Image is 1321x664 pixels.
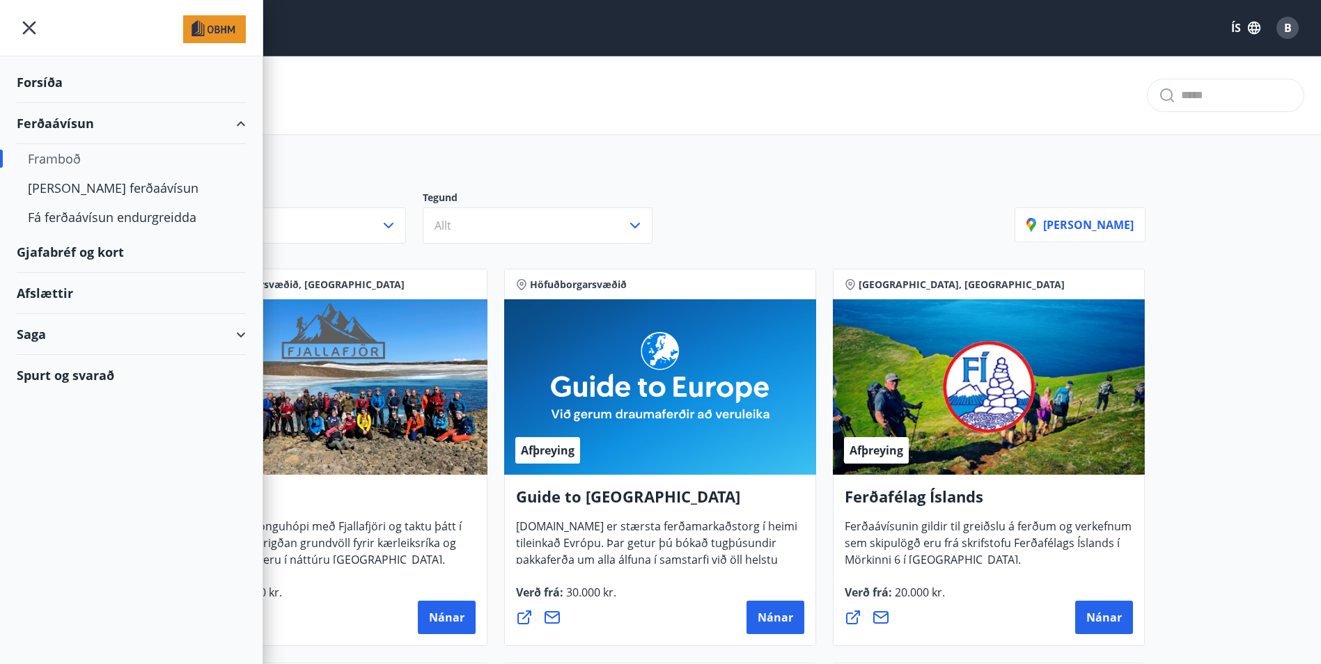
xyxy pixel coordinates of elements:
[188,486,476,518] h4: Fjallafjör
[435,218,451,233] span: Allt
[1086,610,1122,625] span: Nánar
[758,610,793,625] span: Nánar
[845,486,1133,518] h4: Ferðafélag Íslands
[418,601,476,634] button: Nánar
[1075,601,1133,634] button: Nánar
[17,15,42,40] button: menu
[516,486,804,518] h4: Guide to [GEOGRAPHIC_DATA]
[17,62,246,103] div: Forsíða
[17,355,246,395] div: Spurt og svarað
[1271,11,1304,45] button: B
[17,103,246,144] div: Ferðaávísun
[17,232,246,273] div: Gjafabréf og kort
[28,173,235,203] div: [PERSON_NAME] ferðaávísun
[859,278,1065,292] span: [GEOGRAPHIC_DATA], [GEOGRAPHIC_DATA]
[202,278,405,292] span: Höfuðborgarsvæðið, [GEOGRAPHIC_DATA]
[516,519,797,612] span: [DOMAIN_NAME] er stærsta ferðamarkaðstorg í heimi tileinkað Evrópu. Þar getur þú bókað tugþúsundi...
[845,519,1132,578] span: Ferðaávísunin gildir til greiðslu á ferðum og verkefnum sem skipulögð eru frá skrifstofu Ferðafél...
[183,15,246,43] img: union_logo
[850,443,903,458] span: Afþreying
[563,585,616,600] span: 30.000 kr.
[1015,207,1146,242] button: [PERSON_NAME]
[1224,15,1268,40] button: ÍS
[17,314,246,355] div: Saga
[892,585,945,600] span: 20.000 kr.
[176,207,406,244] button: Allt
[1026,217,1134,232] p: [PERSON_NAME]
[530,278,627,292] span: Höfuðborgarsvæðið
[28,203,235,232] div: Fá ferðaávísun endurgreidda
[516,585,616,611] span: Verð frá :
[429,610,464,625] span: Nánar
[423,191,669,207] p: Tegund
[423,207,652,244] button: Allt
[28,144,235,173] div: Framboð
[747,601,804,634] button: Nánar
[1284,20,1292,35] span: B
[17,273,246,314] div: Afslættir
[521,443,574,458] span: Afþreying
[845,585,945,611] span: Verð frá :
[188,519,462,578] span: Vertu með í gönguhópi með Fjallafjöri og taktu þátt í að skapa heilbrigðan grundvöll fyrir kærlei...
[176,191,423,207] p: Svæði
